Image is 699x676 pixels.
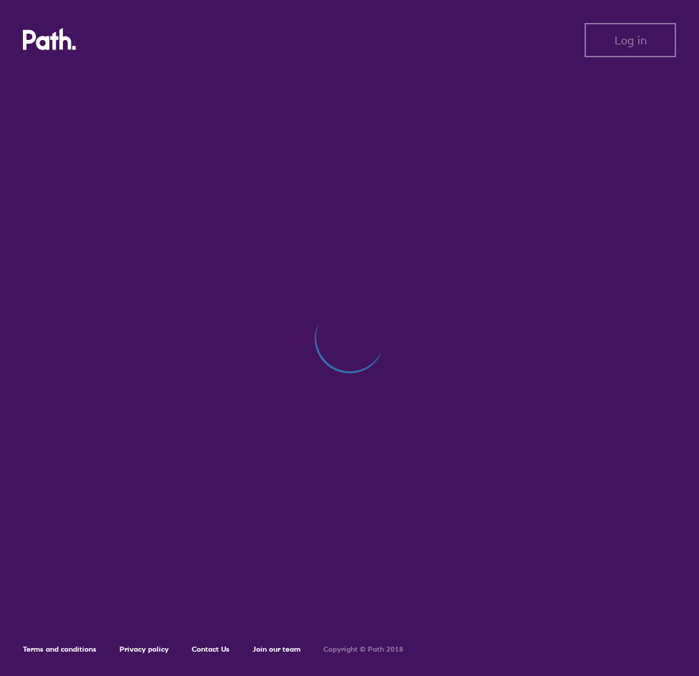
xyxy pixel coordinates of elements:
span: Log in [615,34,647,47]
a: Terms and conditions [23,644,97,654]
button: Log in [585,23,676,57]
a: Contact Us [192,644,230,654]
a: Privacy policy [119,644,169,654]
a: Join our team [253,644,300,654]
h6: Copyright © Path 2018 [323,645,404,654]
